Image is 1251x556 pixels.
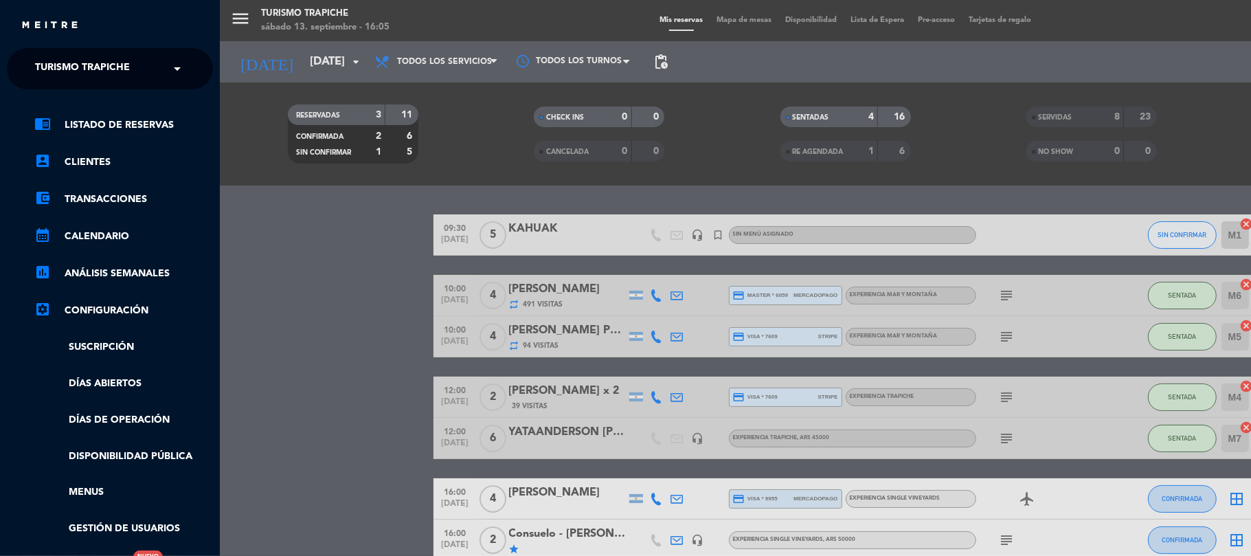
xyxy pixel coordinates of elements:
a: Suscripción [34,340,213,355]
a: account_boxClientes [34,154,213,170]
a: Configuración [34,302,213,319]
i: chrome_reader_mode [34,115,51,132]
a: chrome_reader_modeListado de Reservas [34,117,213,133]
a: Gestión de usuarios [34,521,213,537]
a: Días abiertos [34,376,213,392]
img: MEITRE [21,21,79,31]
a: assessmentANÁLISIS SEMANALES [34,265,213,282]
i: account_box [34,153,51,169]
a: Días de Operación [34,412,213,428]
a: calendar_monthCalendario [34,228,213,245]
a: account_balance_walletTransacciones [34,191,213,208]
i: settings_applications [34,301,51,318]
i: account_balance_wallet [34,190,51,206]
a: Menus [34,485,213,500]
a: Disponibilidad pública [34,449,213,465]
i: assessment [34,264,51,280]
span: Turismo Trapiche [35,54,130,83]
i: calendar_month [34,227,51,243]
